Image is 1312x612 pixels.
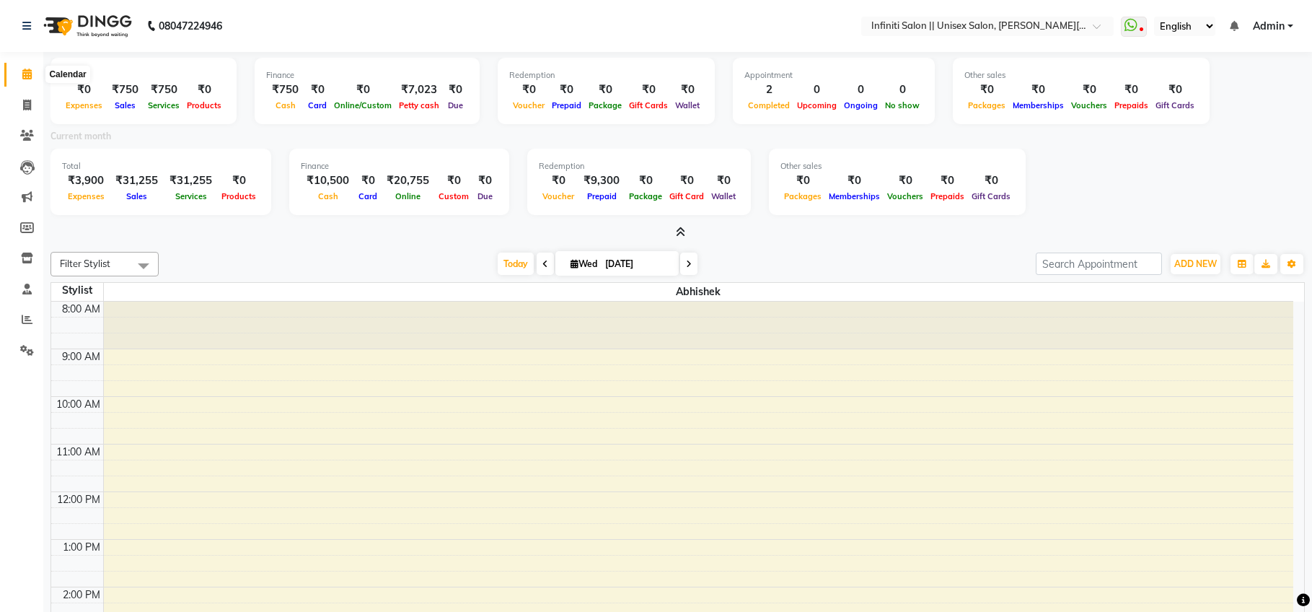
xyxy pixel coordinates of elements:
div: 0 [881,82,923,98]
b: 08047224946 [159,6,222,46]
span: Voucher [509,100,548,110]
div: ₹0 [1009,82,1067,98]
div: 1:00 PM [60,540,103,555]
input: 2025-09-03 [601,253,673,275]
div: Total [62,160,260,172]
div: 10:00 AM [53,397,103,412]
span: Services [172,191,211,201]
span: Prepaid [548,100,585,110]
span: Card [304,100,330,110]
span: Services [144,100,183,110]
div: 0 [840,82,881,98]
span: Card [355,191,381,201]
span: Expenses [62,100,106,110]
span: Online/Custom [330,100,395,110]
div: ₹7,023 [395,82,443,98]
span: Gift Cards [1152,100,1198,110]
div: Redemption [539,160,739,172]
span: Due [474,191,496,201]
div: ₹0 [1111,82,1152,98]
div: ₹0 [539,172,578,189]
div: ₹9,300 [578,172,625,189]
span: No show [881,100,923,110]
span: Wallet [672,100,703,110]
div: ₹0 [585,82,625,98]
span: Upcoming [793,100,840,110]
span: Petty cash [395,100,443,110]
div: ₹0 [927,172,968,189]
div: ₹750 [144,82,183,98]
span: Online [392,191,424,201]
div: Total [62,69,225,82]
div: ₹0 [884,172,927,189]
div: ₹0 [1067,82,1111,98]
div: ₹0 [304,82,330,98]
div: ₹0 [218,172,260,189]
div: ₹0 [472,172,498,189]
div: ₹0 [968,172,1014,189]
div: Stylist [51,283,103,298]
span: Wallet [708,191,739,201]
span: Packages [964,100,1009,110]
div: ₹0 [708,172,739,189]
div: ₹0 [666,172,708,189]
span: Completed [744,100,793,110]
span: Memberships [1009,100,1067,110]
div: ₹0 [443,82,468,98]
span: Vouchers [1067,100,1111,110]
span: Voucher [539,191,578,201]
div: Finance [301,160,498,172]
div: Appointment [744,69,923,82]
span: Package [585,100,625,110]
div: Redemption [509,69,703,82]
div: ₹750 [106,82,144,98]
div: ₹0 [672,82,703,98]
input: Search Appointment [1036,253,1162,275]
div: Calendar [45,66,89,83]
span: Ongoing [840,100,881,110]
span: Filter Stylist [60,258,110,269]
span: Cash [314,191,342,201]
div: 9:00 AM [59,349,103,364]
div: ₹0 [964,82,1009,98]
div: ₹10,500 [301,172,355,189]
span: Sales [123,191,151,201]
span: Expenses [64,191,108,201]
div: ₹0 [625,82,672,98]
div: 0 [793,82,840,98]
div: ₹0 [330,82,395,98]
div: ₹0 [625,172,666,189]
span: Sales [111,100,139,110]
span: Today [498,253,534,275]
div: 8:00 AM [59,302,103,317]
div: Other sales [964,69,1198,82]
div: ₹0 [62,82,106,98]
button: ADD NEW [1171,254,1220,274]
div: ₹0 [548,82,585,98]
span: Vouchers [884,191,927,201]
span: Wed [567,258,601,269]
span: Prepaid [584,191,620,201]
div: Other sales [780,160,1014,172]
div: ₹750 [266,82,304,98]
span: Abhishek [104,283,1294,301]
div: ₹0 [509,82,548,98]
div: ₹0 [825,172,884,189]
span: Products [218,191,260,201]
div: ₹0 [435,172,472,189]
div: ₹20,755 [381,172,435,189]
span: Gift Cards [625,100,672,110]
div: ₹3,900 [62,172,110,189]
span: ADD NEW [1174,258,1217,269]
div: ₹0 [183,82,225,98]
label: Current month [50,130,111,143]
span: Prepaids [1111,100,1152,110]
span: Gift Card [666,191,708,201]
span: Custom [435,191,472,201]
div: 2 [744,82,793,98]
div: 12:00 PM [54,492,103,507]
span: Memberships [825,191,884,201]
div: 2:00 PM [60,587,103,603]
div: ₹0 [355,172,381,189]
span: Products [183,100,225,110]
